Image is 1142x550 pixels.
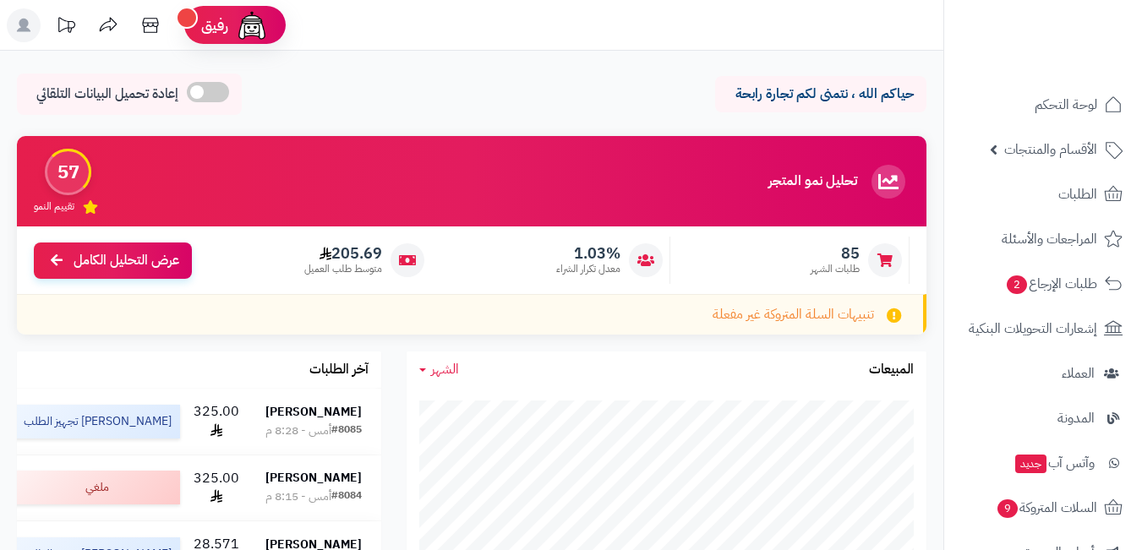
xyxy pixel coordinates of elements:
img: ai-face.png [235,8,269,42]
span: عرض التحليل الكامل [74,251,179,270]
td: 325.00 [187,455,246,521]
div: #8085 [331,422,362,439]
strong: [PERSON_NAME] [265,469,362,487]
td: 325.00 [187,389,246,455]
span: 2 [1007,275,1027,294]
div: ملغي [12,471,180,504]
div: أمس - 8:28 م [265,422,331,439]
span: العملاء [1062,362,1095,385]
h3: المبيعات [869,362,914,378]
p: حياكم الله ، نتمنى لكم تجارة رابحة [728,84,914,104]
a: السلات المتروكة9 [954,487,1132,528]
a: الشهر [419,360,459,379]
a: إشعارات التحويلات البنكية [954,308,1132,349]
span: إشعارات التحويلات البنكية [969,317,1097,340]
a: لوحة التحكم [954,84,1132,125]
span: الأقسام والمنتجات [1004,138,1097,161]
a: طلبات الإرجاع2 [954,264,1132,304]
span: وآتس آب [1014,451,1095,475]
div: أمس - 8:15 م [265,488,331,505]
span: السلات المتروكة [996,496,1097,520]
a: تحديثات المنصة [45,8,87,46]
span: متوسط طلب العميل [304,262,382,276]
span: معدل تكرار الشراء [556,262,620,276]
strong: [PERSON_NAME] [265,403,362,421]
a: العملاء [954,353,1132,394]
span: تنبيهات السلة المتروكة غير مفعلة [713,305,874,324]
a: عرض التحليل الكامل [34,242,192,279]
div: #8084 [331,488,362,505]
h3: تحليل نمو المتجر [768,174,857,189]
span: جديد [1015,455,1046,473]
a: المدونة [954,398,1132,438]
span: إعادة تحميل البيانات التلقائي [36,84,178,104]
a: وآتس آبجديد [954,443,1132,483]
span: المراجعات والأسئلة [1002,227,1097,251]
span: 9 [997,499,1018,518]
div: [PERSON_NAME] تجهيز الطلب [12,405,180,438]
span: 1.03% [556,244,620,263]
span: الطلبات [1058,182,1097,206]
span: 205.69 [304,244,382,263]
span: طلبات الإرجاع [1005,272,1097,296]
span: رفيق [201,15,228,35]
a: المراجعات والأسئلة [954,219,1132,259]
span: تقييم النمو [34,199,74,214]
img: logo-2.png [1027,47,1126,83]
span: طلبات الشهر [811,262,860,276]
span: 85 [811,244,860,263]
span: لوحة التحكم [1035,93,1097,117]
span: الشهر [431,359,459,379]
h3: آخر الطلبات [309,362,369,378]
span: المدونة [1057,406,1095,430]
a: الطلبات [954,174,1132,215]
